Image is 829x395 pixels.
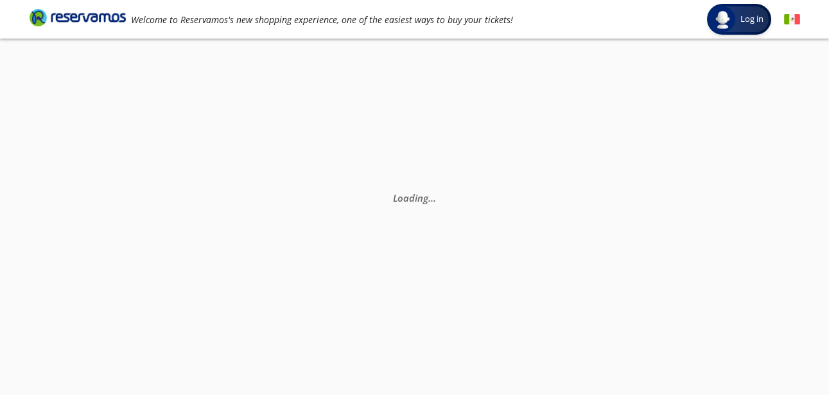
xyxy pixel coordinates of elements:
em: Welcome to Reservamos's new shopping experience, one of the easiest ways to buy your tickets! [131,13,513,26]
span: . [433,191,436,204]
span: . [431,191,433,204]
button: Español [784,12,800,28]
a: Brand Logo [30,8,126,31]
em: Loading [393,191,436,204]
i: Brand Logo [30,8,126,27]
span: . [428,191,431,204]
span: Log in [735,13,769,26]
